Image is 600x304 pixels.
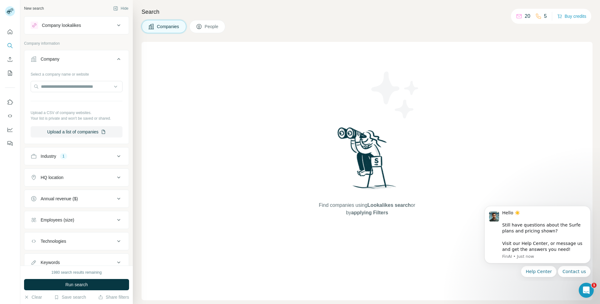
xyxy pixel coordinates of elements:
[41,196,78,202] div: Annual revenue ($)
[5,54,15,65] button: Enrich CSV
[5,26,15,37] button: Quick start
[205,23,219,30] span: People
[41,217,74,223] div: Employees (size)
[24,279,129,290] button: Run search
[142,7,592,16] h4: Search
[60,153,67,159] div: 1
[24,234,129,249] button: Technologies
[24,149,129,164] button: Industry1
[31,69,122,77] div: Select a company name or website
[367,202,411,208] span: Lookalikes search
[24,18,129,33] button: Company lookalikes
[42,22,81,28] div: Company lookalikes
[24,6,44,11] div: New search
[41,56,59,62] div: Company
[98,294,129,300] button: Share filters
[41,259,60,266] div: Keywords
[317,202,417,217] span: Find companies using or by
[24,255,129,270] button: Keywords
[24,212,129,227] button: Employees (size)
[5,124,15,135] button: Dashboard
[592,283,597,288] span: 1
[5,110,15,122] button: Use Surfe API
[525,12,530,20] p: 20
[41,153,56,159] div: Industry
[557,12,586,21] button: Buy credits
[335,126,400,195] img: Surfe Illustration - Woman searching with binoculars
[351,210,388,215] span: applying Filters
[5,40,15,51] button: Search
[41,174,63,181] div: HQ location
[5,97,15,108] button: Use Surfe on LinkedIn
[31,110,122,116] p: Upload a CSV of company websites.
[5,138,15,149] button: Feedback
[579,283,594,298] iframe: Intercom live chat
[24,191,129,206] button: Annual revenue ($)
[157,23,180,30] span: Companies
[41,238,66,244] div: Technologies
[31,116,122,121] p: Your list is private and won't be saved or shared.
[544,12,547,20] p: 5
[54,294,86,300] button: Save search
[24,170,129,185] button: HQ location
[5,67,15,79] button: My lists
[24,41,129,46] p: Company information
[52,270,102,275] div: 1980 search results remaining
[24,294,42,300] button: Clear
[367,67,423,123] img: Surfe Illustration - Stars
[65,282,88,288] span: Run search
[475,200,600,281] iframe: Intercom notifications message
[24,52,129,69] button: Company
[31,126,122,137] button: Upload a list of companies
[109,4,133,13] button: Hide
